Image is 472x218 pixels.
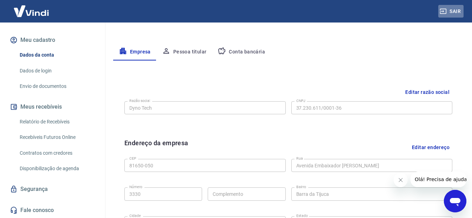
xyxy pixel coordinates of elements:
[129,184,142,190] label: Número
[156,44,212,60] button: Pessoa titular
[410,172,466,187] iframe: Mensagem da empresa
[212,44,271,60] button: Conta bancária
[124,138,188,156] h6: Endereço da empresa
[394,173,408,187] iframe: Fechar mensagem
[8,0,54,22] img: Vindi
[8,203,97,218] a: Fale conosco
[296,156,303,161] label: Rua
[8,181,97,197] a: Segurança
[17,64,97,78] a: Dados de login
[113,44,156,60] button: Empresa
[296,184,306,190] label: Bairro
[17,115,97,129] a: Relatório de Recebíveis
[296,98,305,103] label: CNPJ
[438,5,464,18] button: Sair
[129,156,136,161] label: CEP
[17,130,97,145] a: Recebíveis Futuros Online
[8,32,97,48] button: Meu cadastro
[8,99,97,115] button: Meus recebíveis
[444,190,466,212] iframe: Botão para abrir a janela de mensagens
[17,161,97,176] a: Disponibilização de agenda
[409,138,452,156] button: Editar endereço
[4,5,59,11] span: Olá! Precisa de ajuda?
[17,146,97,160] a: Contratos com credores
[17,79,97,94] a: Envio de documentos
[17,48,97,62] a: Dados da conta
[129,98,150,103] label: Razão social
[402,86,452,99] button: Editar razão social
